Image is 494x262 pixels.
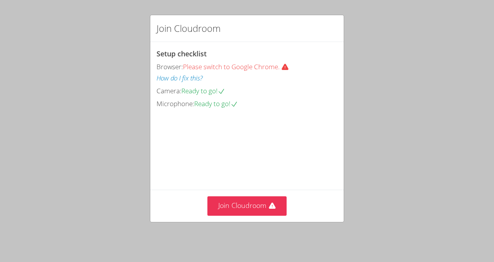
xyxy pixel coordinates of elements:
span: Please switch to Google Chrome. [183,62,292,71]
span: Microphone: [157,99,194,108]
span: Ready to go! [181,86,225,95]
span: Browser: [157,62,183,71]
span: Camera: [157,86,181,95]
span: Setup checklist [157,49,207,58]
button: How do I fix this? [157,73,203,84]
button: Join Cloudroom [207,196,287,215]
span: Ready to go! [194,99,238,108]
h2: Join Cloudroom [157,21,221,35]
